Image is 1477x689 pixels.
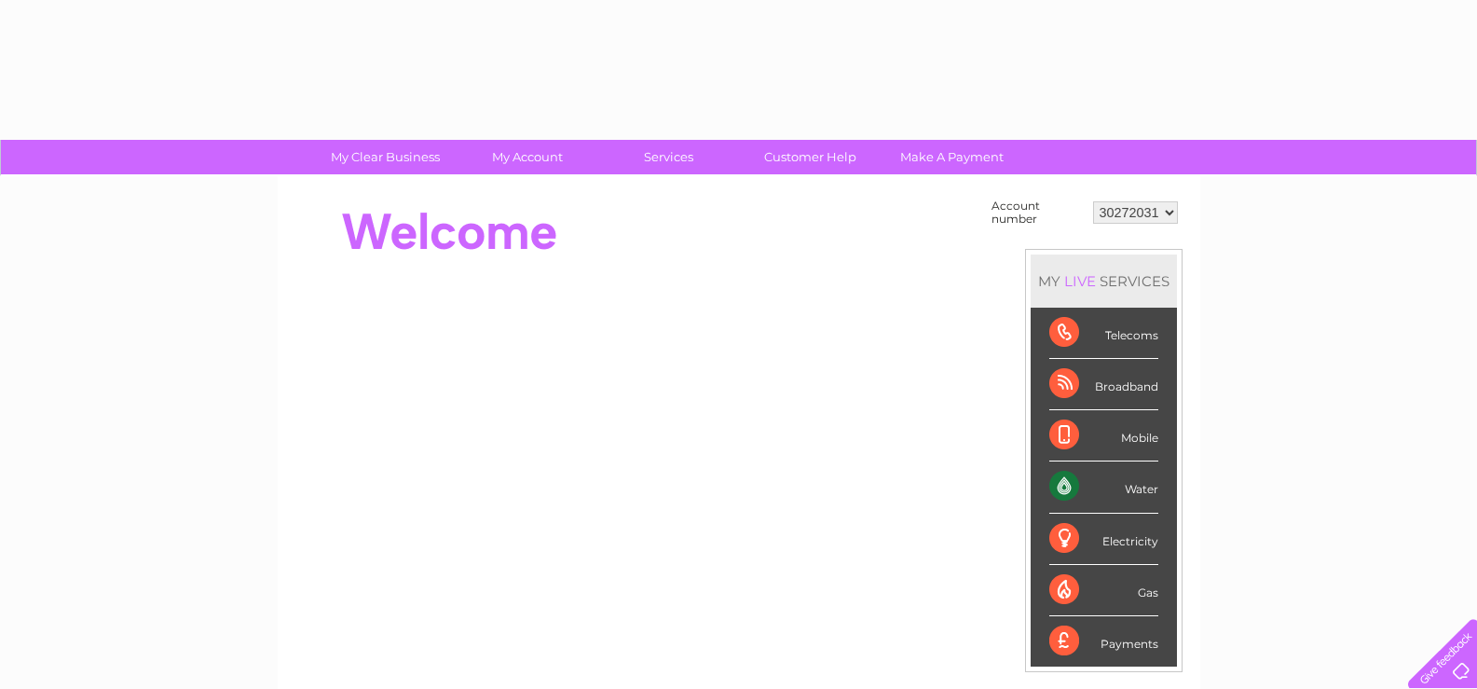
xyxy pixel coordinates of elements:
[1049,410,1158,462] div: Mobile
[987,195,1088,230] td: Account number
[1049,308,1158,359] div: Telecoms
[450,140,604,174] a: My Account
[1049,616,1158,667] div: Payments
[592,140,745,174] a: Services
[1031,255,1177,308] div: MY SERVICES
[733,140,887,174] a: Customer Help
[308,140,462,174] a: My Clear Business
[1049,565,1158,616] div: Gas
[1049,359,1158,410] div: Broadband
[1049,462,1158,513] div: Water
[1049,514,1158,565] div: Electricity
[875,140,1029,174] a: Make A Payment
[1060,272,1100,290] div: LIVE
